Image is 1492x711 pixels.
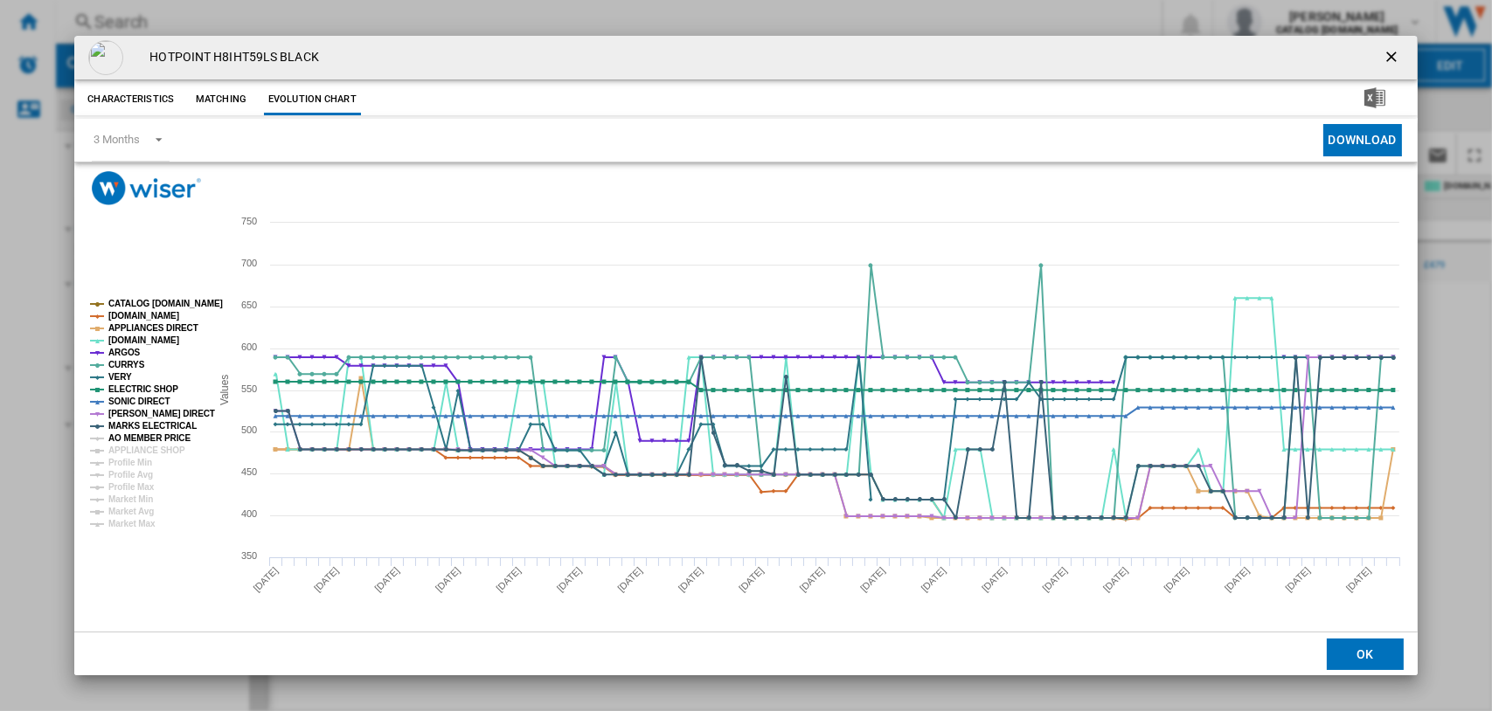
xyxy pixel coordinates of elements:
[616,565,645,594] tspan: [DATE]
[219,375,232,405] tspan: Values
[108,360,145,369] tspan: CURRYS
[241,300,257,310] tspan: 650
[1323,124,1402,156] button: Download
[980,565,1009,594] tspan: [DATE]
[434,565,462,594] tspan: [DATE]
[858,565,887,594] tspan: [DATE]
[1162,565,1191,594] tspan: [DATE]
[108,507,154,516] tspan: Market Avg
[373,565,402,594] tspan: [DATE]
[264,84,361,115] button: Evolution chart
[108,470,153,480] tspan: Profile Avg
[1383,48,1404,69] ng-md-icon: getI18NText('BUTTONS.CLOSE_DIALOG')
[83,84,178,115] button: Characteristics
[1327,639,1404,670] button: OK
[74,36,1417,676] md-dialog: Product popup
[141,49,318,66] h4: HOTPOINT H8IHT59LS BLACK
[1041,565,1070,594] tspan: [DATE]
[88,40,123,75] img: empty.gif
[108,433,191,443] tspan: AO MEMBER PRICE
[108,384,178,394] tspan: ELECTRIC SHOP
[94,133,139,146] div: 3 Months
[241,466,257,477] tspan: 450
[1223,565,1252,594] tspan: [DATE]
[241,258,257,268] tspan: 700
[183,84,260,115] button: Matching
[108,335,179,345] tspan: [DOMAIN_NAME]
[919,565,948,594] tspan: [DATE]
[108,348,141,357] tspan: ARGOS
[677,565,705,594] tspan: [DATE]
[108,494,153,504] tspan: Market Min
[1101,565,1130,594] tspan: [DATE]
[108,421,197,431] tspan: MARKS ELECTRICAL
[92,171,201,205] img: logo_wiser_300x94.png
[555,565,584,594] tspan: [DATE]
[312,565,341,594] tspan: [DATE]
[108,299,223,308] tspan: CATALOG [DOMAIN_NAME]
[108,397,170,406] tspan: SONIC DIRECT
[241,508,257,519] tspan: 400
[108,372,132,382] tspan: VERY
[495,565,524,594] tspan: [DATE]
[108,445,185,455] tspan: APPLIANCE SHOP
[241,550,257,561] tspan: 350
[241,425,257,435] tspan: 500
[108,458,152,467] tspan: Profile Min
[241,383,257,394] tspan: 550
[798,565,827,594] tspan: [DATE]
[1364,87,1385,108] img: excel-24x24.png
[252,565,281,594] tspan: [DATE]
[737,565,766,594] tspan: [DATE]
[241,342,257,352] tspan: 600
[108,311,179,321] tspan: [DOMAIN_NAME]
[1336,84,1413,115] button: Download in Excel
[108,519,156,528] tspan: Market Max
[1344,565,1373,594] tspan: [DATE]
[1284,565,1313,594] tspan: [DATE]
[108,409,215,418] tspan: [PERSON_NAME] DIRECT
[108,323,198,333] tspan: APPLIANCES DIRECT
[1376,40,1411,75] button: getI18NText('BUTTONS.CLOSE_DIALOG')
[241,216,257,226] tspan: 750
[108,482,155,492] tspan: Profile Max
